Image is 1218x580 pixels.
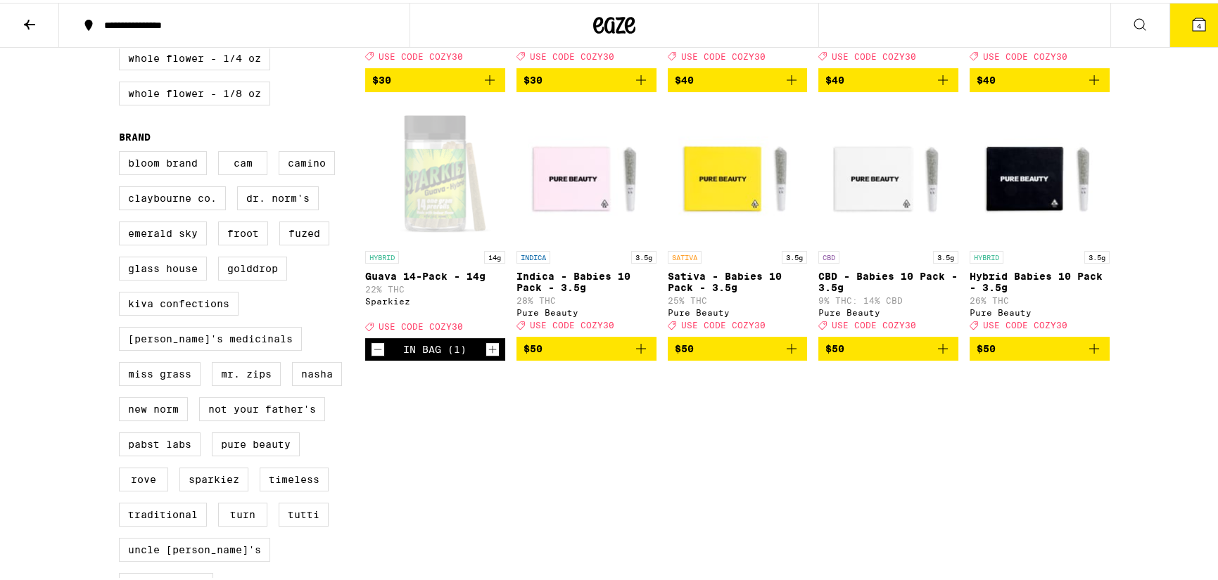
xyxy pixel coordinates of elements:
[675,340,694,352] span: $50
[8,10,101,21] span: Hi. Need any help?
[365,282,505,291] p: 22% THC
[825,72,844,83] span: $40
[668,248,702,261] p: SATIVA
[516,334,656,358] button: Add to bag
[970,334,1110,358] button: Add to bag
[530,49,614,58] span: USE CODE COZY30
[818,248,839,261] p: CBD
[832,318,916,327] span: USE CODE COZY30
[365,101,505,335] a: Open page for Guava 14-Pack - 14g from Sparkiez
[970,101,1110,334] a: Open page for Hybrid Babies 10 Pack - 3.5g from Pure Beauty
[119,465,168,489] label: Rove
[818,305,958,314] div: Pure Beauty
[818,334,958,358] button: Add to bag
[119,44,270,67] label: Whole Flower - 1/4 oz
[530,318,614,327] span: USE CODE COZY30
[668,305,808,314] div: Pure Beauty
[668,293,808,302] p: 25% THC
[237,183,319,207] label: Dr. Norm's
[218,500,267,524] label: turn
[119,430,201,453] label: Pabst Labs
[119,183,226,207] label: Claybourne Co.
[119,219,207,243] label: Emerald Sky
[516,305,656,314] div: Pure Beauty
[825,340,844,352] span: $50
[484,248,505,261] p: 14g
[260,465,329,489] label: Timeless
[681,318,766,327] span: USE CODE COZY30
[119,148,207,172] label: Bloom Brand
[1197,19,1201,27] span: 4
[970,101,1110,241] img: Pure Beauty - Hybrid Babies 10 Pack - 3.5g
[379,49,463,58] span: USE CODE COZY30
[818,65,958,89] button: Add to bag
[516,101,656,241] img: Pure Beauty - Indica - Babies 10 Pack - 3.5g
[668,101,808,334] a: Open page for Sativa - Babies 10 Pack - 3.5g from Pure Beauty
[279,500,329,524] label: Tutti
[119,289,239,313] label: Kiva Confections
[365,268,505,279] p: Guava 14-Pack - 14g
[372,72,391,83] span: $30
[818,101,958,334] a: Open page for CBD - Babies 10 Pack - 3.5g from Pure Beauty
[212,359,281,383] label: Mr. Zips
[119,79,270,103] label: Whole Flower - 1/8 oz
[977,340,996,352] span: $50
[818,293,958,302] p: 9% THC: 14% CBD
[365,248,399,261] p: HYBRID
[371,340,385,354] button: Decrement
[516,293,656,302] p: 28% THC
[119,535,270,559] label: Uncle [PERSON_NAME]'s
[292,359,342,383] label: NASHA
[970,268,1110,290] p: Hybrid Babies 10 Pack - 3.5g
[279,148,335,172] label: Camino
[218,254,287,278] label: GoldDrop
[379,319,463,328] span: USE CODE COZY30
[631,248,656,261] p: 3.5g
[524,72,543,83] span: $30
[818,101,958,241] img: Pure Beauty - CBD - Babies 10 Pack - 3.5g
[119,394,188,418] label: New Norm
[218,148,267,172] label: CAM
[179,465,248,489] label: Sparkiez
[516,101,656,334] a: Open page for Indica - Babies 10 Pack - 3.5g from Pure Beauty
[119,129,151,140] legend: Brand
[119,254,207,278] label: Glass House
[681,49,766,58] span: USE CODE COZY30
[983,49,1067,58] span: USE CODE COZY30
[516,268,656,290] p: Indica - Babies 10 Pack - 3.5g
[970,248,1003,261] p: HYBRID
[668,65,808,89] button: Add to bag
[782,248,807,261] p: 3.5g
[516,65,656,89] button: Add to bag
[970,65,1110,89] button: Add to bag
[933,248,958,261] p: 3.5g
[832,49,916,58] span: USE CODE COZY30
[970,305,1110,314] div: Pure Beauty
[668,101,808,241] img: Pure Beauty - Sativa - Babies 10 Pack - 3.5g
[486,340,500,354] button: Increment
[983,318,1067,327] span: USE CODE COZY30
[675,72,694,83] span: $40
[212,430,300,453] label: Pure Beauty
[668,334,808,358] button: Add to bag
[403,341,467,352] div: In Bag (1)
[516,248,550,261] p: INDICA
[119,500,207,524] label: Traditional
[524,340,543,352] span: $50
[1084,248,1110,261] p: 3.5g
[119,324,302,348] label: [PERSON_NAME]'s Medicinals
[365,65,505,89] button: Add to bag
[365,294,505,303] div: Sparkiez
[218,219,268,243] label: Froot
[279,219,329,243] label: Fuzed
[668,268,808,290] p: Sativa - Babies 10 Pack - 3.5g
[970,293,1110,302] p: 26% THC
[977,72,996,83] span: $40
[199,394,325,418] label: Not Your Father's
[818,268,958,290] p: CBD - Babies 10 Pack - 3.5g
[119,359,201,383] label: Miss Grass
